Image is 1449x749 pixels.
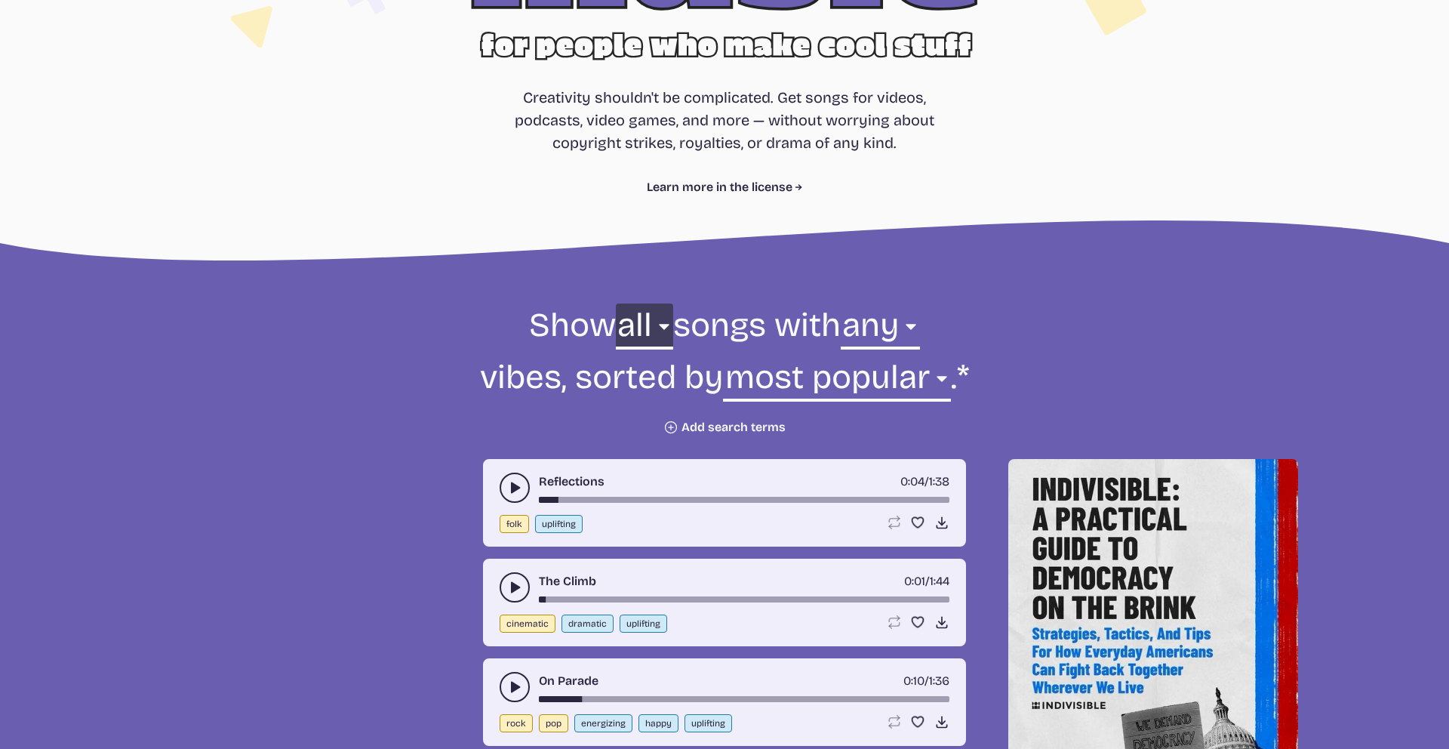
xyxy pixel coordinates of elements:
p: Creativity shouldn't be complicated. Get songs for videos, podcasts, video games, and more — with... [507,86,942,154]
button: cinematic [500,615,555,633]
span: 1:44 [930,574,949,588]
button: uplifting [620,615,667,633]
button: uplifting [535,515,583,533]
div: song-time-bar [539,497,949,503]
div: song-time-bar [539,596,949,603]
button: folk [500,515,529,533]
button: play-pause toggle [500,572,530,603]
span: timer [904,574,925,588]
button: Loop [886,515,901,530]
a: On Parade [539,672,598,690]
a: The Climb [539,572,596,590]
span: 1:38 [929,474,949,489]
form: Show songs with vibes, sorted by . [314,304,1135,435]
button: happy [638,714,678,732]
span: timer [903,673,924,688]
select: sorting [723,356,950,408]
button: Favorite [910,515,925,530]
button: play-pause toggle [500,672,530,702]
div: / [903,672,949,690]
button: Favorite [910,714,925,729]
button: rock [500,714,533,732]
button: play-pause toggle [500,473,530,503]
select: vibe [841,304,920,356]
button: uplifting [685,714,732,732]
div: / [904,572,949,590]
span: 1:36 [929,673,949,688]
a: Learn more in the license [647,178,803,196]
button: Loop [886,714,901,729]
button: energizing [574,714,632,732]
a: Reflections [539,473,605,491]
div: song-time-bar [539,696,949,702]
button: pop [539,714,568,732]
span: timer [900,474,924,489]
div: / [900,473,949,491]
select: genre [616,304,673,356]
button: Favorite [910,615,925,630]
button: Add search terms [663,420,786,435]
button: dramatic [561,615,614,633]
button: Loop [886,615,901,630]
